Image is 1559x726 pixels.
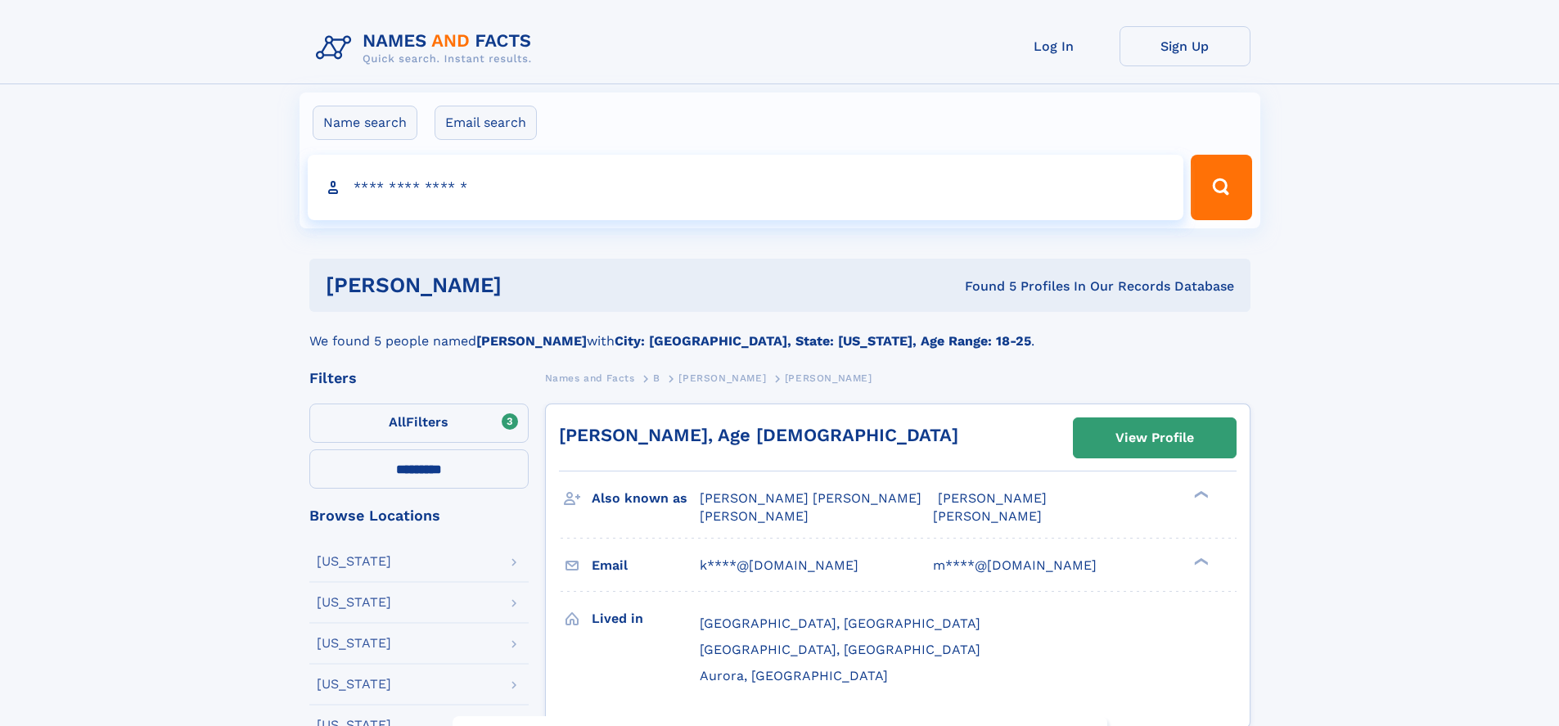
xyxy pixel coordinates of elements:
[785,372,872,384] span: [PERSON_NAME]
[1074,418,1236,458] a: View Profile
[733,277,1234,295] div: Found 5 Profiles In Our Records Database
[1190,556,1210,566] div: ❯
[309,404,529,443] label: Filters
[1191,155,1251,220] button: Search Button
[700,642,980,657] span: [GEOGRAPHIC_DATA], [GEOGRAPHIC_DATA]
[545,368,635,388] a: Names and Facts
[326,275,733,295] h1: [PERSON_NAME]
[678,368,766,388] a: [PERSON_NAME]
[933,508,1042,524] span: [PERSON_NAME]
[700,616,980,631] span: [GEOGRAPHIC_DATA], [GEOGRAPHIC_DATA]
[989,26,1120,66] a: Log In
[700,668,888,683] span: Aurora, [GEOGRAPHIC_DATA]
[389,414,406,430] span: All
[309,371,529,386] div: Filters
[313,106,417,140] label: Name search
[317,555,391,568] div: [US_STATE]
[317,637,391,650] div: [US_STATE]
[559,425,958,445] a: [PERSON_NAME], Age [DEMOGRAPHIC_DATA]
[653,372,660,384] span: B
[317,678,391,691] div: [US_STATE]
[476,333,587,349] b: [PERSON_NAME]
[592,552,700,579] h3: Email
[938,490,1047,506] span: [PERSON_NAME]
[1120,26,1250,66] a: Sign Up
[1115,419,1194,457] div: View Profile
[592,485,700,512] h3: Also known as
[309,508,529,523] div: Browse Locations
[317,596,391,609] div: [US_STATE]
[678,372,766,384] span: [PERSON_NAME]
[309,312,1250,351] div: We found 5 people named with .
[308,155,1184,220] input: search input
[592,605,700,633] h3: Lived in
[700,490,921,506] span: [PERSON_NAME] [PERSON_NAME]
[435,106,537,140] label: Email search
[309,26,545,70] img: Logo Names and Facts
[700,508,809,524] span: [PERSON_NAME]
[1190,489,1210,500] div: ❯
[615,333,1031,349] b: City: [GEOGRAPHIC_DATA], State: [US_STATE], Age Range: 18-25
[653,368,660,388] a: B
